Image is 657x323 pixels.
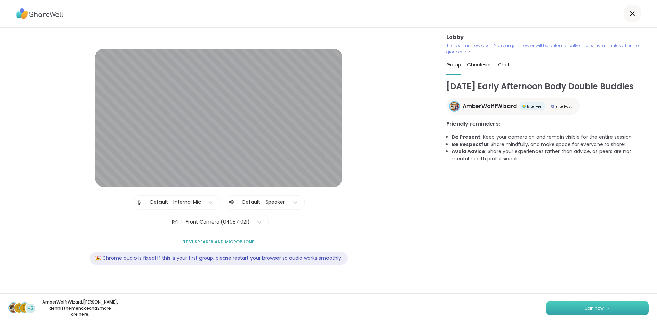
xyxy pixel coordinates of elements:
[452,148,485,155] b: Avoid Advice
[446,61,461,68] span: Group
[606,306,610,310] img: ShareWell Logomark
[42,299,118,318] p: AmberWolffWizard , [PERSON_NAME] , dennisthemenace and 2 more are here.
[16,6,63,22] img: ShareWell Logo
[522,105,526,108] img: Elite Peer
[446,80,649,93] h1: [DATE] Early Afternoon Body Double Buddies
[467,61,492,68] span: Check-ins
[446,33,649,41] h3: Lobby
[150,199,201,206] div: Default - Internal Mic
[446,98,580,115] a: AmberWolffWizardAmberWolffWizardElite PeerElite PeerElite HostElite Host
[546,301,649,315] button: Join now
[498,61,510,68] span: Chat
[556,104,572,109] span: Elite Host
[183,239,254,245] span: Test speaker and microphone
[172,215,178,229] img: Camera
[446,43,649,55] p: The room is now open. You can join now or will be automatically entered five minutes after the gr...
[237,198,239,206] span: |
[452,134,480,140] b: Be Present
[452,134,649,141] li: : Keep your camera on and remain visible for the entire session.
[585,305,604,311] span: Join now
[181,215,182,229] span: |
[527,104,543,109] span: Elite Peer
[452,148,649,162] li: : Share your experiences rather than advice, as peers are not mental health professionals.
[90,252,348,265] div: 🎉 Chrome audio is fixed! If this is your first group, please restart your browser so audio works ...
[186,218,250,226] div: Front Camera (0408:4021)
[145,196,147,209] span: |
[450,102,459,111] img: AmberWolffWizard
[136,196,142,209] img: Microphone
[463,102,517,110] span: AmberWolffWizard
[23,304,27,312] span: d
[17,304,22,312] span: C
[180,235,257,249] button: Test speaker and microphone
[9,303,18,313] img: AmberWolffWizard
[452,141,649,148] li: : Share mindfully, and make space for everyone to share!
[452,141,488,148] b: Be Respectful
[27,305,34,312] span: +2
[446,120,649,128] h3: Friendly reminders:
[551,105,554,108] img: Elite Host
